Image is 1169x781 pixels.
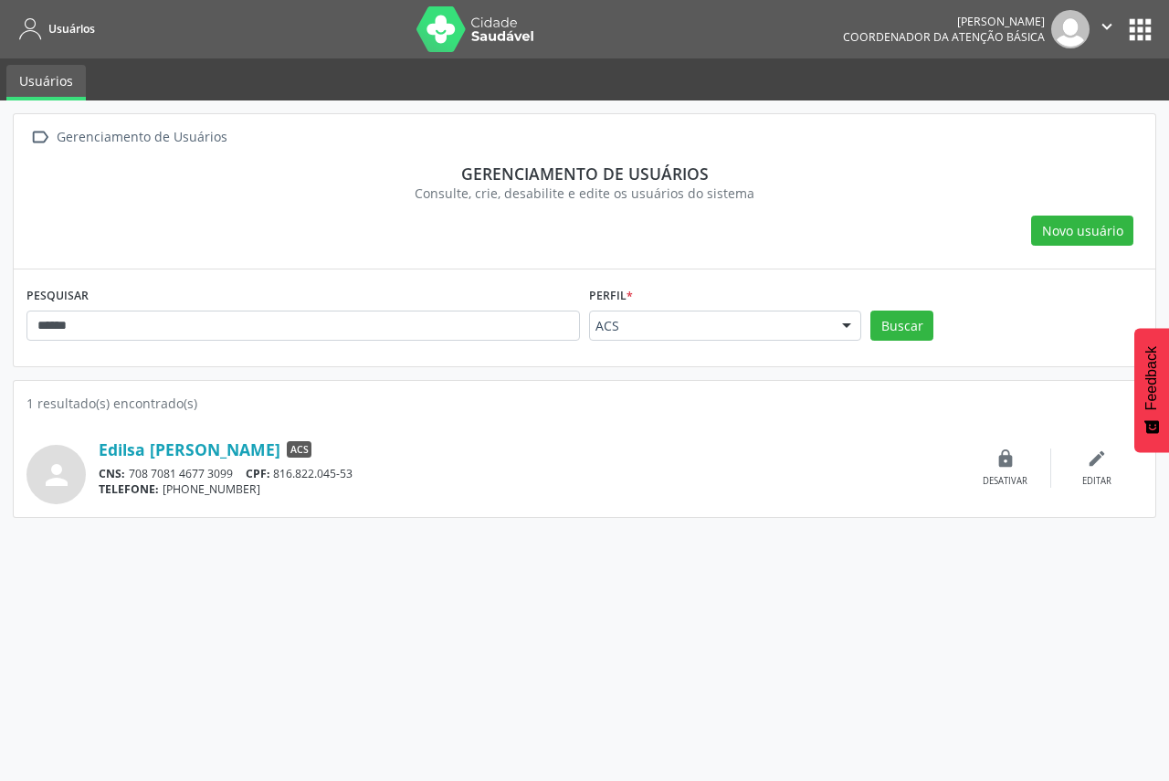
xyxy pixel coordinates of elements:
[99,466,125,481] span: CNS:
[1087,449,1107,469] i: edit
[26,124,53,151] i: 
[287,441,311,458] span: ACS
[995,449,1016,469] i: lock
[26,124,230,151] a:  Gerenciamento de Usuários
[589,282,633,311] label: Perfil
[39,164,1130,184] div: Gerenciamento de usuários
[1143,346,1160,410] span: Feedback
[843,29,1045,45] span: Coordenador da Atenção Básica
[48,21,95,37] span: Usuários
[1042,221,1123,240] span: Novo usuário
[870,311,933,342] button: Buscar
[13,14,95,44] a: Usuários
[26,394,1143,413] div: 1 resultado(s) encontrado(s)
[1097,16,1117,37] i: 
[6,65,86,100] a: Usuários
[246,466,270,481] span: CPF:
[99,466,960,481] div: 708 7081 4677 3099 816.822.045-53
[983,475,1027,488] div: Desativar
[595,317,824,335] span: ACS
[99,481,960,497] div: [PHONE_NUMBER]
[99,481,159,497] span: TELEFONE:
[39,184,1130,203] div: Consulte, crie, desabilite e edite os usuários do sistema
[26,282,89,311] label: PESQUISAR
[40,459,73,491] i: person
[1124,14,1156,46] button: apps
[1051,10,1090,48] img: img
[1090,10,1124,48] button: 
[843,14,1045,29] div: [PERSON_NAME]
[1031,216,1133,247] button: Novo usuário
[1134,328,1169,452] button: Feedback - Mostrar pesquisa
[53,124,230,151] div: Gerenciamento de Usuários
[1082,475,1111,488] div: Editar
[99,439,280,459] a: Edilsa [PERSON_NAME]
